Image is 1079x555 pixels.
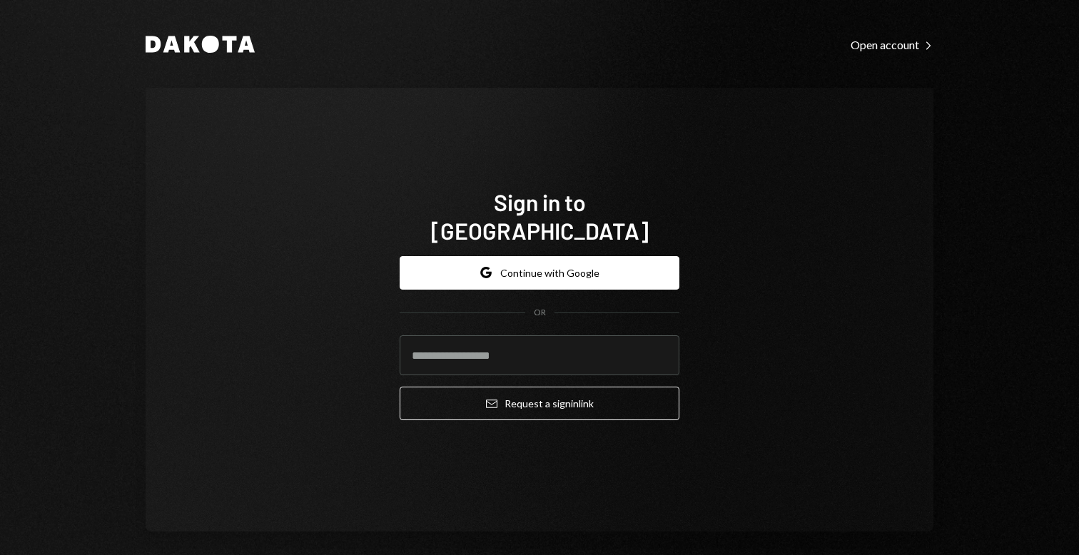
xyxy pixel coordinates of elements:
h1: Sign in to [GEOGRAPHIC_DATA] [400,188,679,245]
div: Open account [851,38,933,52]
div: OR [534,307,546,319]
button: Request a signinlink [400,387,679,420]
button: Continue with Google [400,256,679,290]
a: Open account [851,36,933,52]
